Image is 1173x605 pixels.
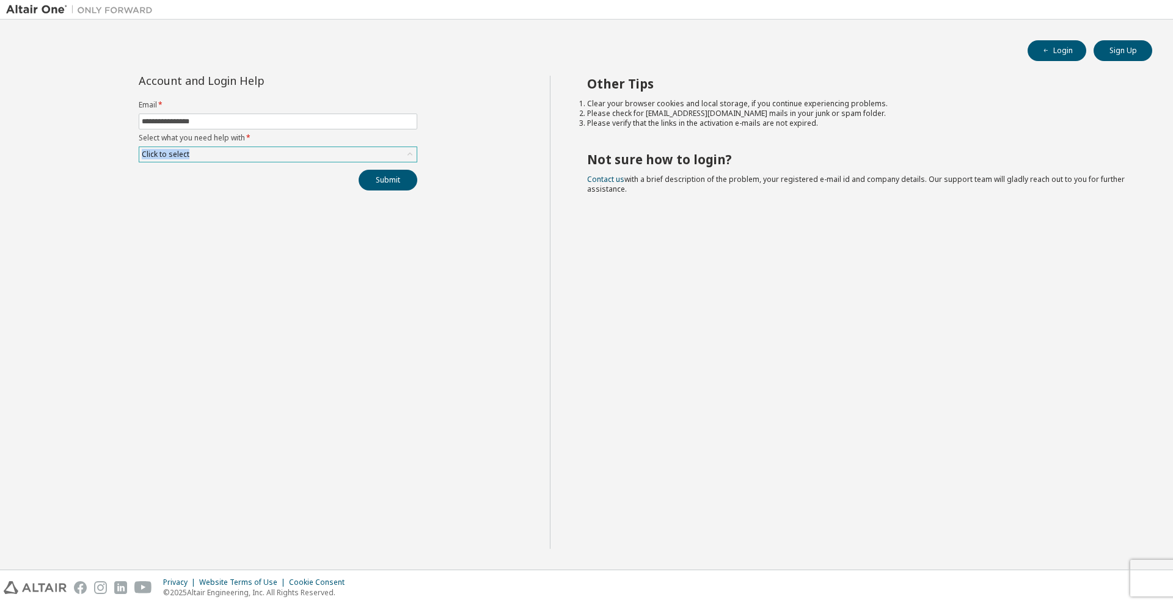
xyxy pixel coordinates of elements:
[139,147,417,162] div: Click to select
[587,76,1131,92] h2: Other Tips
[6,4,159,16] img: Altair One
[139,100,417,110] label: Email
[587,99,1131,109] li: Clear your browser cookies and local storage, if you continue experiencing problems.
[587,174,1125,194] span: with a brief description of the problem, your registered e-mail id and company details. Our suppo...
[359,170,417,190] button: Submit
[142,150,189,159] div: Click to select
[163,578,199,587] div: Privacy
[587,118,1131,128] li: Please verify that the links in the activation e-mails are not expired.
[587,109,1131,118] li: Please check for [EMAIL_ADDRESS][DOMAIN_NAME] mails in your junk or spam folder.
[1094,40,1152,61] button: Sign Up
[94,581,107,594] img: instagram.svg
[139,76,362,85] div: Account and Login Help
[1028,40,1086,61] button: Login
[587,174,624,184] a: Contact us
[134,581,152,594] img: youtube.svg
[587,151,1131,167] h2: Not sure how to login?
[289,578,352,587] div: Cookie Consent
[163,587,352,598] p: © 2025 Altair Engineering, Inc. All Rights Reserved.
[139,133,417,143] label: Select what you need help with
[114,581,127,594] img: linkedin.svg
[199,578,289,587] div: Website Terms of Use
[4,581,67,594] img: altair_logo.svg
[74,581,87,594] img: facebook.svg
